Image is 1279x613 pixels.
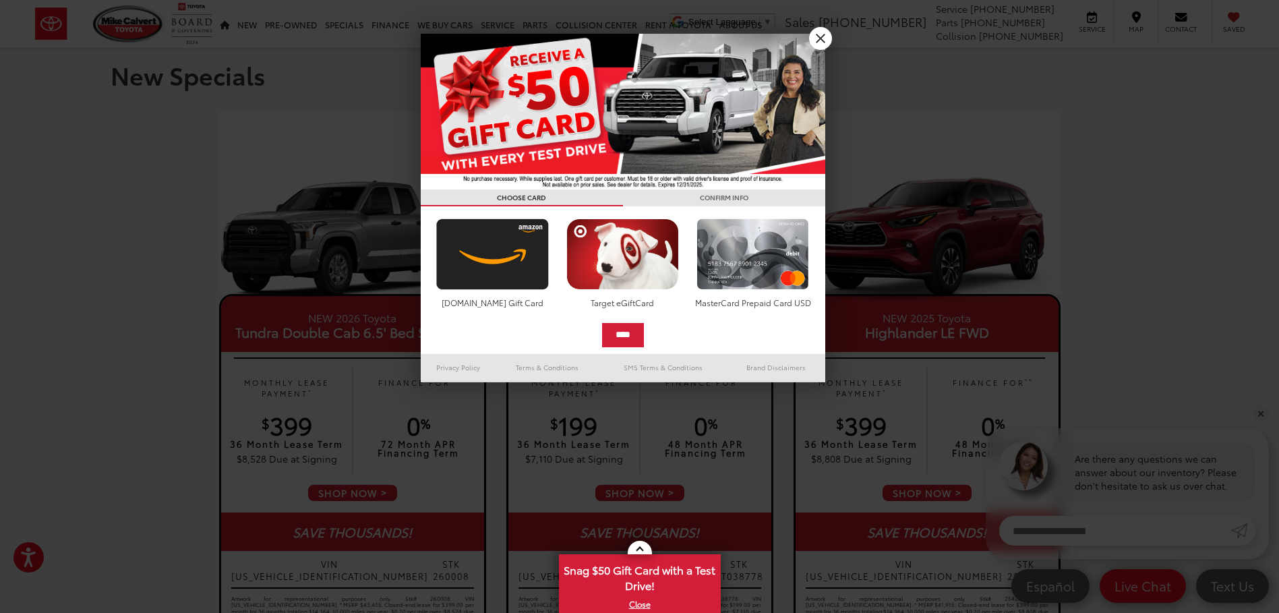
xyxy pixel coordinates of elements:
div: Target eGiftCard [563,297,682,308]
span: Snag $50 Gift Card with a Test Drive! [560,556,719,597]
a: Terms & Conditions [496,359,599,376]
div: [DOMAIN_NAME] Gift Card [433,297,552,308]
div: MasterCard Prepaid Card USD [693,297,812,308]
h3: CHOOSE CARD [421,189,623,206]
a: Privacy Policy [421,359,496,376]
img: mastercard.png [693,218,812,290]
a: SMS Terms & Conditions [599,359,727,376]
img: 55838_top_625864.jpg [421,34,825,189]
a: Brand Disclaimers [727,359,825,376]
img: targetcard.png [563,218,682,290]
img: amazoncard.png [433,218,552,290]
h3: CONFIRM INFO [623,189,825,206]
